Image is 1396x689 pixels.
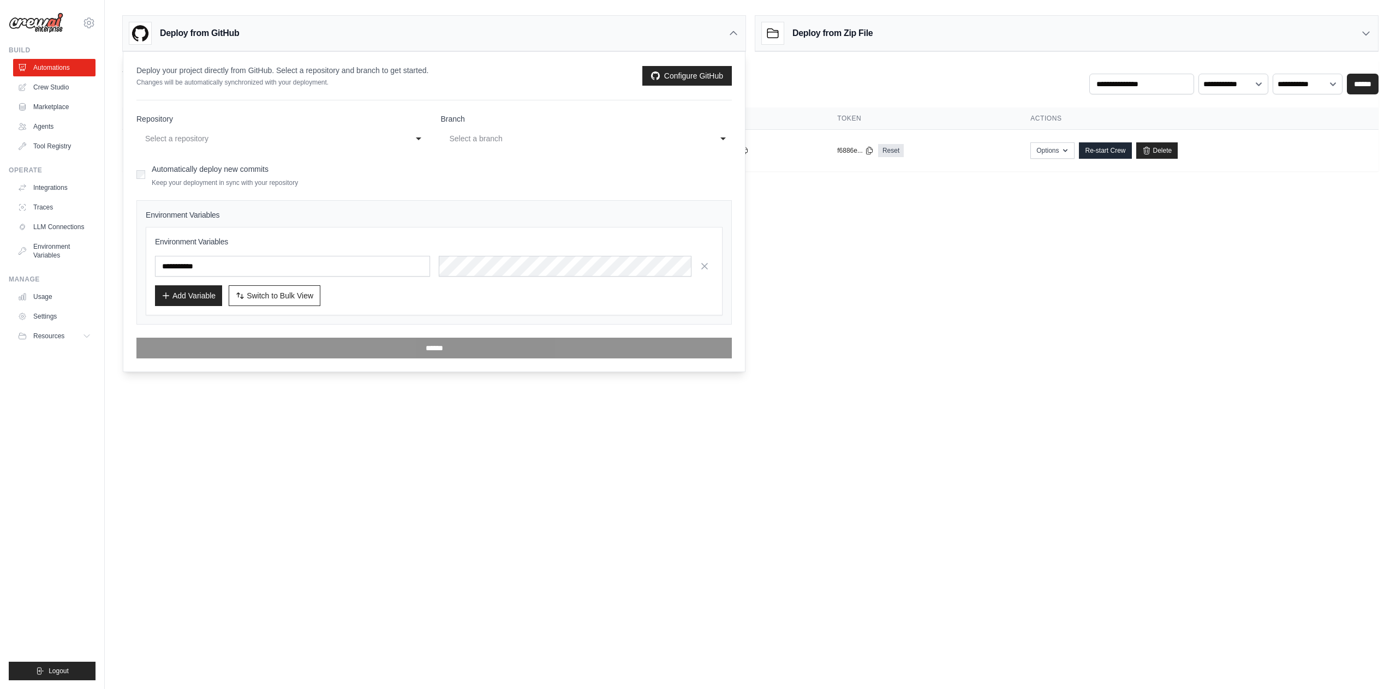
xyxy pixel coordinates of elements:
span: Resources [33,332,64,340]
h2: Automations Live [122,61,365,76]
a: Configure GitHub [642,66,732,86]
label: Repository [136,113,428,124]
button: Resources [13,327,96,345]
img: GitHub Logo [129,22,151,44]
h4: Environment Variables [146,209,723,220]
a: Automations [13,59,96,76]
a: Integrations [13,179,96,196]
th: Actions [1017,107,1379,130]
th: Crew [122,107,425,130]
button: Add Variable [155,285,222,306]
span: Switch to Bulk View [247,290,313,301]
a: Settings [13,308,96,325]
button: f6886e... [837,146,874,155]
button: Switch to Bulk View [229,285,320,306]
a: Environment Variables [13,238,96,264]
div: Select a repository [145,132,397,145]
span: Logout [49,667,69,675]
div: Manage [9,275,96,284]
p: Deploy your project directly from GitHub. Select a repository and branch to get started. [136,65,428,76]
a: LLM Connections [13,218,96,236]
a: Delete [1136,142,1178,159]
a: Crew Studio [13,79,96,96]
a: Agents [13,118,96,135]
label: Automatically deploy new commits [152,165,269,173]
p: Keep your deployment in sync with your repository [152,178,298,187]
div: Build [9,46,96,55]
h3: Environment Variables [155,236,713,247]
label: Branch [441,113,732,124]
button: Options [1030,142,1075,159]
a: Traces [13,199,96,216]
a: Reset [878,144,904,157]
h3: Deploy from GitHub [160,27,239,40]
a: Tool Registry [13,137,96,155]
div: Select a branch [450,132,702,145]
div: Operate [9,166,96,175]
th: URL [705,107,824,130]
a: Marketplace [13,98,96,116]
img: Logo [9,13,63,33]
a: Re-start Crew [1079,142,1131,159]
a: Usage [13,288,96,305]
h3: Deploy from Zip File [792,27,873,40]
button: Logout [9,662,96,680]
p: Changes will be automatically synchronized with your deployment. [136,78,428,87]
th: Token [824,107,1017,130]
p: Manage and monitor your active crew automations from this dashboard. [122,76,365,87]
